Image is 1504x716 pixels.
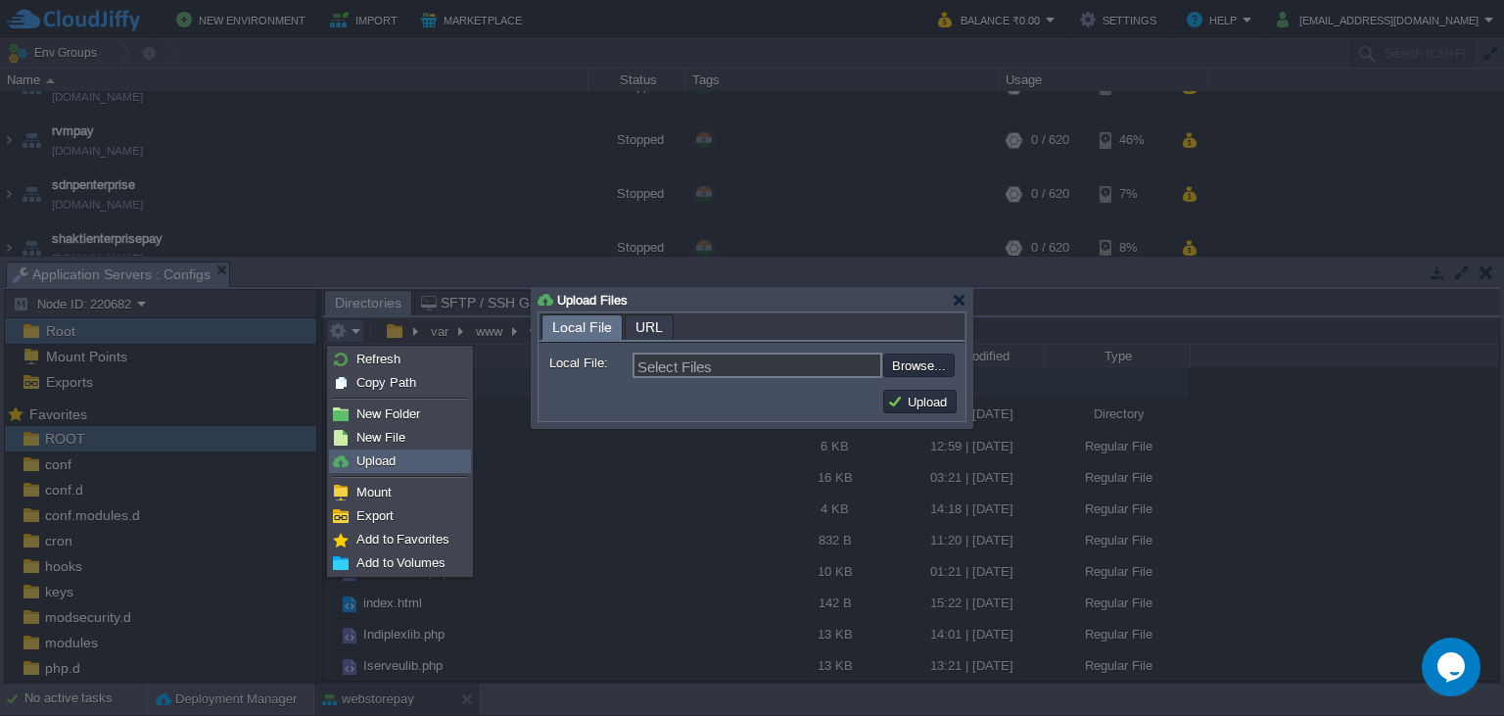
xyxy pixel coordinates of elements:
span: Copy Path [356,375,416,390]
a: New Folder [330,404,470,425]
iframe: chat widget [1422,638,1484,696]
span: Upload [356,453,396,468]
a: Refresh [330,349,470,370]
span: Add to Volumes [356,555,446,570]
a: Mount [330,482,470,503]
a: Upload [330,451,470,472]
span: Export [356,508,394,523]
span: Refresh [356,352,400,366]
a: Add to Volumes [330,552,470,574]
span: New File [356,430,405,445]
span: Mount [356,485,392,500]
label: Local File: [549,353,631,373]
a: New File [330,427,470,449]
span: Local File [552,315,612,340]
span: URL [635,315,663,339]
a: Export [330,505,470,527]
button: Upload [887,393,953,410]
span: New Folder [356,406,420,421]
a: Add to Favorites [330,529,470,550]
span: Upload Files [557,293,628,308]
span: Add to Favorites [356,532,449,547]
